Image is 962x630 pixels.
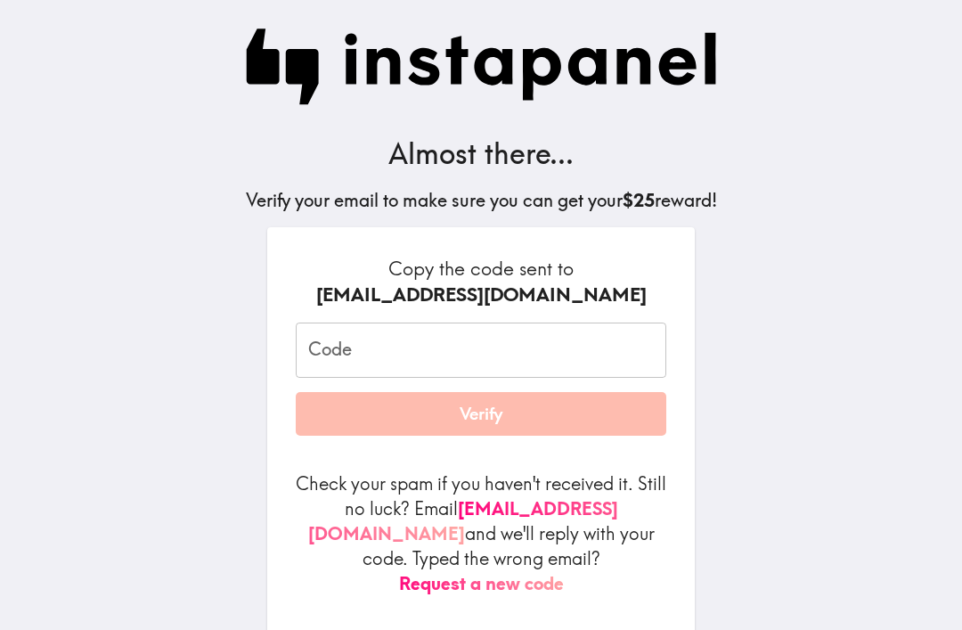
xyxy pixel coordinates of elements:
[246,29,717,105] img: Instapanel
[296,282,666,308] div: [EMAIL_ADDRESS][DOMAIN_NAME]
[296,471,666,596] p: Check your spam if you haven't received it. Still no luck? Email and we'll reply with your code. ...
[308,497,618,544] a: [EMAIL_ADDRESS][DOMAIN_NAME]
[246,134,717,174] h3: Almost there...
[296,256,666,308] h6: Copy the code sent to
[296,392,666,437] button: Verify
[399,571,564,596] button: Request a new code
[623,189,655,211] b: $25
[296,323,666,378] input: xxx_xxx_xxx
[246,188,717,213] h5: Verify your email to make sure you can get your reward!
